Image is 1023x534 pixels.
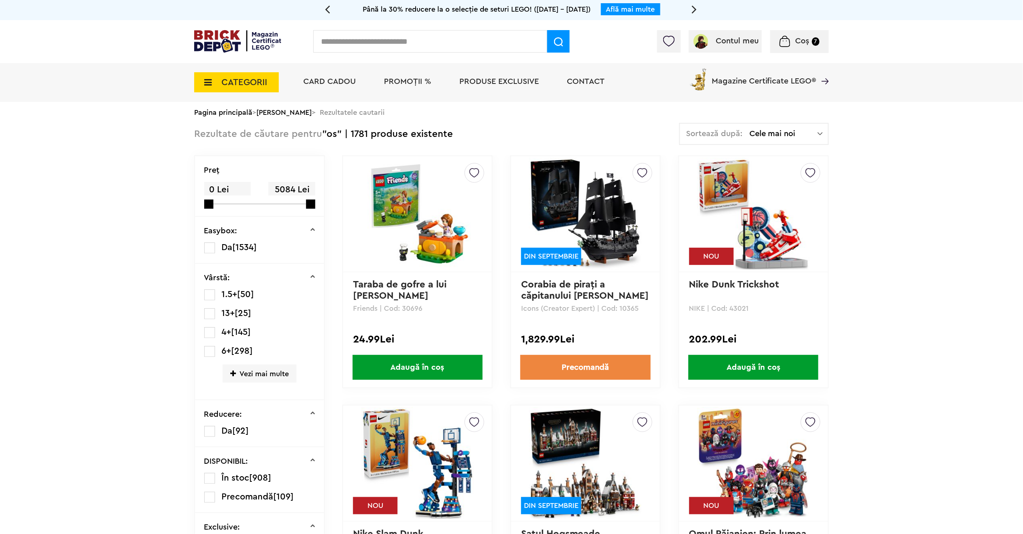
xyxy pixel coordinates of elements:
div: 24.99Lei [353,334,482,344]
span: Contul meu [716,37,759,45]
span: [92] [233,426,249,435]
p: DISPONIBIL: [204,457,248,465]
span: 4+ [222,328,231,336]
a: Produse exclusive [459,77,539,86]
div: > > Rezultatele cautarii [194,102,829,123]
p: Preţ [204,166,220,174]
span: 0 Lei [204,182,251,198]
span: Vezi mai multe [223,365,296,383]
a: Magazine Certificate LEGO® [816,67,829,75]
a: Precomandă [520,355,650,380]
div: 202.99Lei [689,334,818,344]
img: Taraba de gofre a lui Autumn [361,158,474,270]
a: [PERSON_NAME] [256,109,312,116]
span: [25] [235,309,252,318]
span: [908] [250,473,272,482]
span: Da [222,243,233,252]
img: Omul Păianjen: Prin lumea păianjenului [697,407,810,520]
span: [145] [231,328,251,336]
div: NOU [353,497,398,514]
div: NOU [689,248,734,265]
p: Exclusive: [204,523,240,531]
span: 13+ [222,309,235,318]
span: Rezultate de căutare pentru [194,129,322,139]
a: Card Cadou [303,77,356,86]
p: Reducere: [204,410,242,418]
a: Corabia de piraţi a căpitanului [PERSON_NAME] [521,280,649,301]
p: Icons (Creator Expert) | Cod: 10365 [521,305,650,312]
span: Magazine Certificate LEGO® [712,67,816,85]
a: Adaugă în coș [343,355,492,380]
span: Adaugă în coș [353,355,483,380]
span: [109] [274,492,294,501]
a: PROMOȚII % [384,77,431,86]
a: Contul meu [692,37,759,45]
a: Nike Dunk Trickshot [689,280,779,289]
a: Află mai multe [606,6,655,13]
span: CATEGORII [221,78,267,87]
small: 7 [812,37,820,46]
span: Coș [796,37,810,45]
span: [50] [237,290,254,299]
span: Da [222,426,233,435]
span: [1534] [233,243,257,252]
span: Adaugă în coș [688,355,818,380]
span: 6+ [222,346,231,355]
p: Easybox: [204,227,237,235]
div: 1,829.99Lei [521,334,650,344]
a: Pagina principală [194,109,252,116]
div: DIN SEPTEMBRIE [521,497,581,514]
img: Nike Slam Dunk [361,407,474,520]
span: Cele mai noi [749,130,818,138]
a: Adaugă în coș [679,355,828,380]
p: NIKE | Cod: 43021 [689,305,818,312]
p: Friends | Cod: 30696 [353,305,482,312]
span: Precomandă [222,492,274,501]
div: NOU [689,497,734,514]
span: Sortează după: [686,130,743,138]
span: [298] [231,346,253,355]
img: Corabia de piraţi a căpitanului Jack Sparrow [529,158,641,270]
span: Până la 30% reducere la o selecție de seturi LEGO! ([DATE] - [DATE]) [363,6,591,13]
p: Vârstă: [204,274,230,282]
div: DIN SEPTEMBRIE [521,248,581,265]
div: "os" | 1781 produse existente [194,123,453,146]
img: Nike Dunk Trickshot [697,158,810,270]
span: În stoc [222,473,250,482]
span: 1.5+ [222,290,237,299]
span: 5084 Lei [268,182,315,198]
img: Satul Hogsmeade [529,407,641,520]
a: Taraba de gofre a lui [PERSON_NAME] [353,280,449,301]
a: Contact [567,77,605,86]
